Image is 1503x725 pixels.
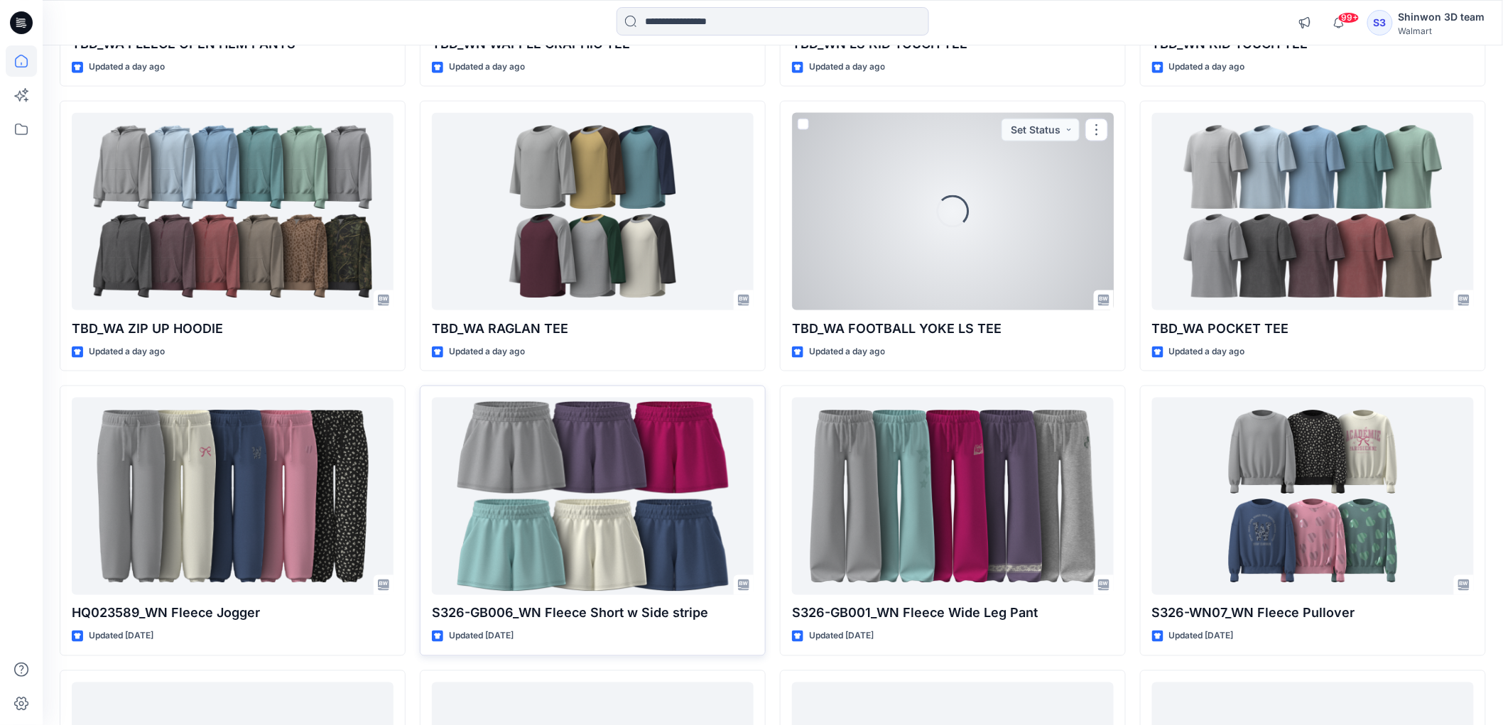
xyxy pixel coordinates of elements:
[809,344,885,359] p: Updated a day ago
[72,113,394,310] a: TBD_WA ZIP UP HOODIE
[89,629,153,644] p: Updated [DATE]
[1399,9,1485,26] div: Shinwon 3D team
[89,344,165,359] p: Updated a day ago
[809,60,885,75] p: Updated a day ago
[809,629,874,644] p: Updated [DATE]
[1152,319,1474,339] p: TBD_WA POCKET TEE
[1367,10,1393,36] div: S3
[72,319,394,339] p: TBD_WA ZIP UP HOODIE
[1152,604,1474,623] p: S326-WN07_WN Fleece Pullover
[449,60,525,75] p: Updated a day ago
[432,604,754,623] p: S326-GB006_WN Fleece Short w Side stripe
[72,398,394,595] a: HQ023589_WN Fleece Jogger
[1169,60,1245,75] p: Updated a day ago
[1399,26,1485,36] div: Walmart
[1169,629,1234,644] p: Updated [DATE]
[89,60,165,75] p: Updated a day ago
[792,604,1114,623] p: S326-GB001_WN Fleece Wide Leg Pant
[1338,12,1360,23] span: 99+
[72,604,394,623] p: HQ023589_WN Fleece Jogger
[1169,344,1245,359] p: Updated a day ago
[792,398,1114,595] a: S326-GB001_WN Fleece Wide Leg Pant
[1152,398,1474,595] a: S326-WN07_WN Fleece Pullover
[432,113,754,310] a: TBD_WA RAGLAN TEE
[432,319,754,339] p: TBD_WA RAGLAN TEE
[792,319,1114,339] p: TBD_WA FOOTBALL YOKE LS TEE
[449,344,525,359] p: Updated a day ago
[449,629,514,644] p: Updated [DATE]
[1152,113,1474,310] a: TBD_WA POCKET TEE
[432,398,754,595] a: S326-GB006_WN Fleece Short w Side stripe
